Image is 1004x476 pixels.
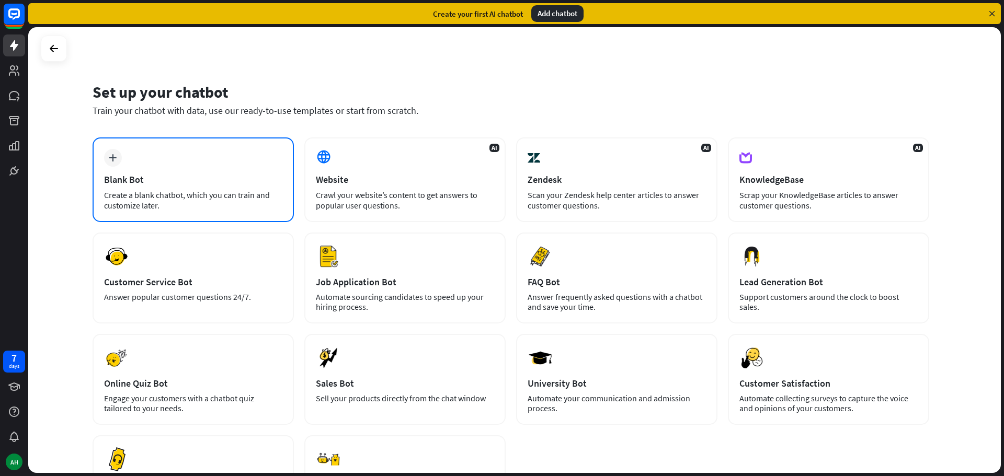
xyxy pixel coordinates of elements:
[739,276,918,288] div: Lead Generation Bot
[316,173,494,185] div: Website
[104,276,282,288] div: Customer Service Bot
[528,173,706,185] div: Zendesk
[3,351,25,373] a: 7 days
[316,377,494,389] div: Sales Bot
[104,393,282,413] div: Engage your customers with a chatbot quiz tailored to your needs.
[528,190,706,211] div: Scan your Zendesk help center articles to answer customer questions.
[109,154,117,161] i: plus
[528,377,706,389] div: University Bot
[739,190,918,211] div: Scrap your KnowledgeBase articles to answer customer questions.
[8,4,40,36] button: Open LiveChat chat widget
[104,173,282,185] div: Blank Bot
[489,144,499,152] span: AI
[701,144,711,152] span: AI
[316,190,494,211] div: Crawl your website’s content to get answers to popular user questions.
[104,377,282,389] div: Online Quiz Bot
[739,377,918,389] div: Customer Satisfaction
[433,9,523,19] div: Create your first AI chatbot
[739,173,918,185] div: KnowledgeBase
[316,276,494,288] div: Job Application Bot
[9,363,19,370] div: days
[531,5,584,22] div: Add chatbot
[104,292,282,302] div: Answer popular customer questions 24/7.
[739,393,918,413] div: Automate collecting surveys to capture the voice and opinions of your customers.
[93,105,929,117] div: Train your chatbot with data, use our ready-to-use templates or start from scratch.
[6,454,22,470] div: AH
[316,292,494,312] div: Automate sourcing candidates to speed up your hiring process.
[913,144,923,152] span: AI
[739,292,918,312] div: Support customers around the clock to boost sales.
[528,276,706,288] div: FAQ Bot
[528,393,706,413] div: Automate your communication and admission process.
[93,82,929,102] div: Set up your chatbot
[12,353,17,363] div: 7
[316,393,494,403] div: Sell your products directly from the chat window
[104,190,282,211] div: Create a blank chatbot, which you can train and customize later.
[528,292,706,312] div: Answer frequently asked questions with a chatbot and save your time.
